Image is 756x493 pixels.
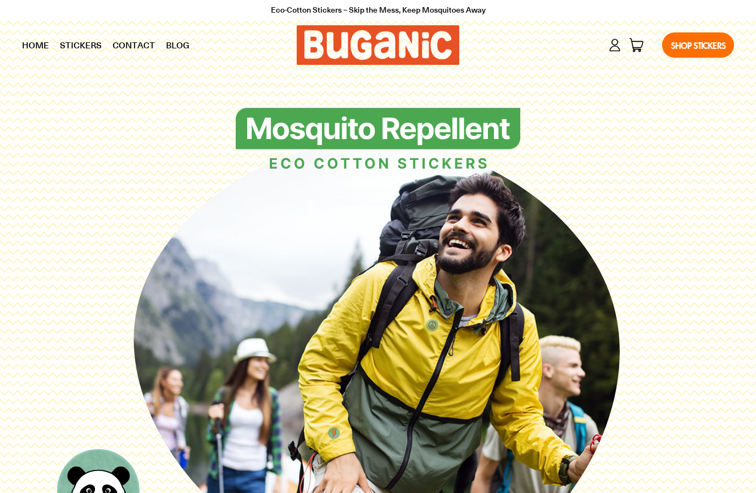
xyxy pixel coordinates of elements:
a: Stickers [54,31,107,59]
a: Shop Stickers [662,32,734,58]
a: Buganic Buganic [297,25,459,65]
a: Blog [160,31,195,59]
img: Buganic [236,108,520,170]
a: Home [16,31,54,59]
a: Contact [107,31,160,59]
